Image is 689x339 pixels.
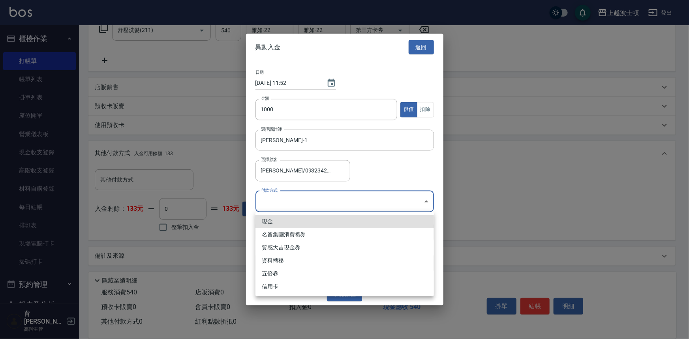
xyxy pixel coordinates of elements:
[255,254,434,267] li: 資料轉移
[255,215,434,228] li: 現金
[255,280,434,293] li: 信用卡
[255,267,434,280] li: 五倍卷
[255,241,434,254] li: 質感大吉現金券
[255,228,434,241] li: 名留集團消費禮券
